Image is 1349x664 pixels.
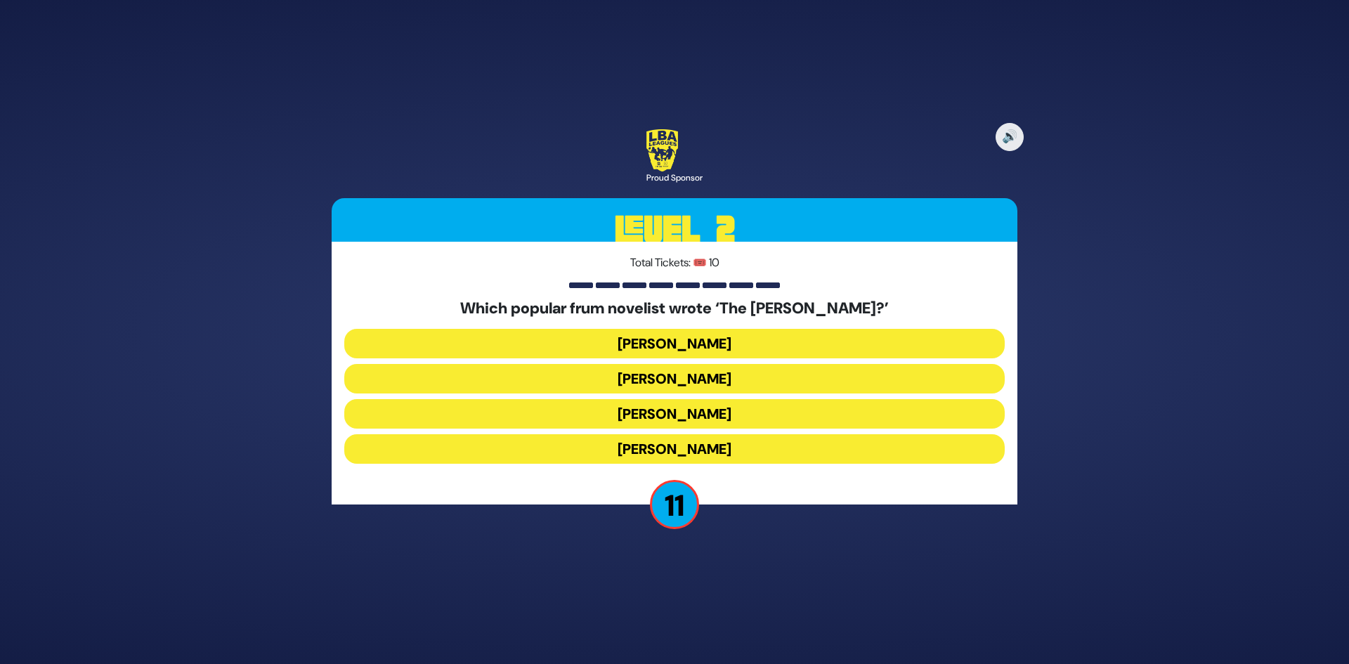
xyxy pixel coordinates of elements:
[344,434,1005,464] button: [PERSON_NAME]
[996,123,1024,151] button: 🔊
[344,329,1005,358] button: [PERSON_NAME]
[344,399,1005,429] button: [PERSON_NAME]
[344,254,1005,271] p: Total Tickets: 🎟️ 10
[646,171,703,184] div: Proud Sponsor
[332,198,1017,261] h3: Level 2
[344,364,1005,393] button: [PERSON_NAME]
[646,129,678,171] img: LBA
[344,299,1005,318] h5: Which popular frum novelist wrote ‘The [PERSON_NAME]?’
[650,480,699,529] p: 11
